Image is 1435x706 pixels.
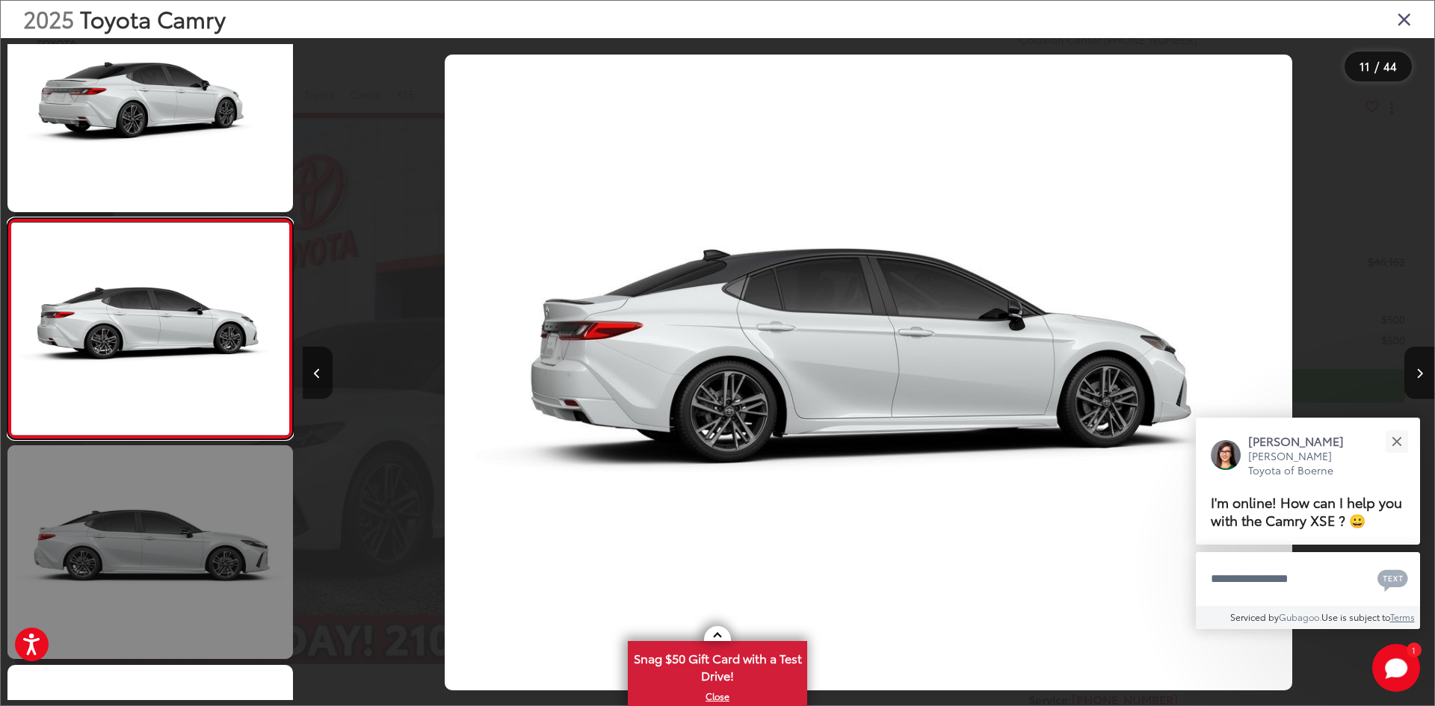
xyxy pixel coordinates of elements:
[1279,610,1321,623] a: Gubagoo.
[1412,646,1416,653] span: 1
[1248,449,1359,478] p: [PERSON_NAME] Toyota of Boerne
[1360,58,1370,74] span: 11
[1230,610,1279,623] span: Serviced by
[1211,492,1402,530] span: I'm online! How can I help you with the Camry XSE ? 😀
[1383,58,1397,74] span: 44
[1372,644,1420,692] svg: Start Chat
[1372,644,1420,692] button: Toggle Chat Window
[1321,610,1390,623] span: Use is subject to
[1196,552,1420,606] textarea: Type your message
[303,347,333,399] button: Previous image
[1380,425,1413,457] button: Close
[1373,61,1380,72] span: /
[1377,568,1408,592] svg: Text
[303,55,1434,690] div: 2025 Toyota Camry XSE 10
[1390,610,1415,623] a: Terms
[445,55,1292,690] img: 2025 Toyota Camry XSE
[80,2,226,34] span: Toyota Camry
[1196,418,1420,629] div: Close[PERSON_NAME][PERSON_NAME] Toyota of BoerneI'm online! How can I help you with the Camry XSE...
[8,223,291,435] img: 2025 Toyota Camry XSE
[1248,433,1359,449] p: [PERSON_NAME]
[1397,9,1412,28] i: Close gallery
[629,642,806,688] span: Snag $50 Gift Card with a Test Drive!
[23,2,74,34] span: 2025
[1373,562,1413,595] button: Chat with SMS
[1404,347,1434,399] button: Next image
